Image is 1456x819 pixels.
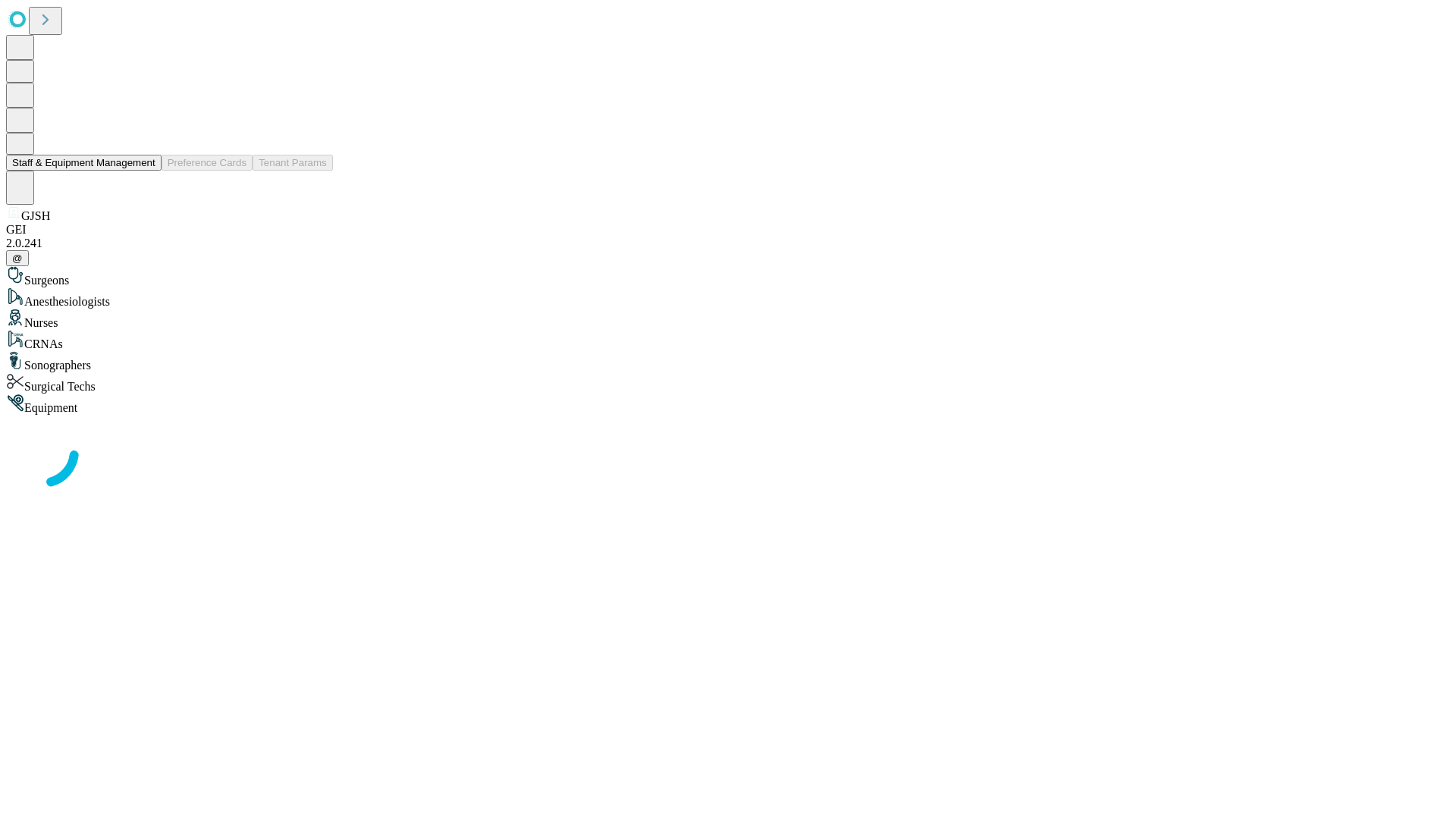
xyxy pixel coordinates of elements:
[6,237,1450,250] div: 2.0.241
[6,309,1450,330] div: Nurses
[6,155,162,171] button: Staff & Equipment Management
[6,266,1450,287] div: Surgeons
[162,155,253,171] button: Preference Cards
[6,351,1450,372] div: Sonographers
[6,330,1450,351] div: CRNAs
[12,253,23,264] span: @
[6,372,1450,394] div: Surgical Techs
[6,223,1450,237] div: GEI
[253,155,333,171] button: Tenant Params
[6,394,1450,415] div: Equipment
[6,250,29,266] button: @
[21,209,50,222] span: GJSH
[6,287,1450,309] div: Anesthesiologists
